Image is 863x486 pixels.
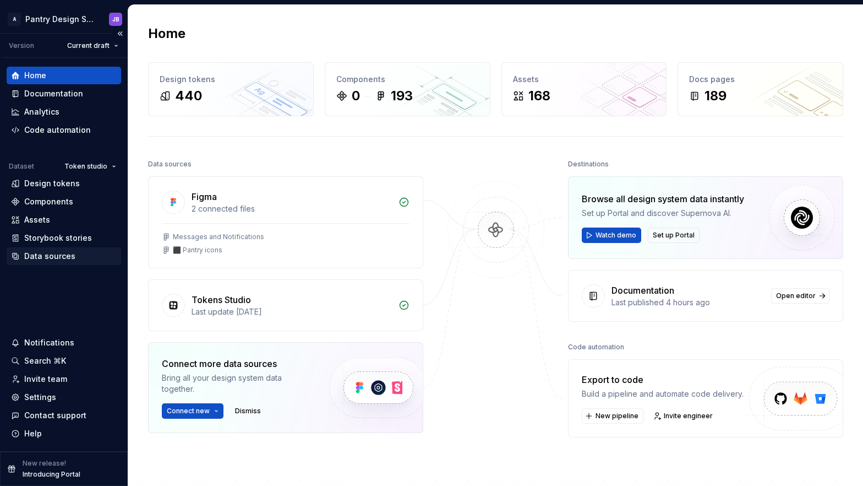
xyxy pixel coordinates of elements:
span: Current draft [67,41,110,50]
div: Pantry Design System [25,14,96,25]
div: Export to code [582,373,744,386]
div: Destinations [568,156,609,172]
button: Watch demo [582,228,641,243]
div: JB [112,15,119,24]
div: Browse all design system data instantly [582,192,744,206]
div: Help [24,428,42,439]
div: Assets [513,74,656,85]
div: 2 connected files [192,203,392,214]
a: Invite team [7,370,121,388]
span: Open editor [776,291,816,300]
div: 440 [175,87,202,105]
a: Figma2 connected filesMessages and Notifications⬛️ Pantry icons [148,176,423,268]
div: Design tokens [24,178,80,189]
button: Current draft [62,38,123,53]
div: Figma [192,190,217,203]
a: Assets168 [501,62,667,116]
button: Dismiss [230,403,266,419]
a: Code automation [7,121,121,139]
a: Components0193 [325,62,490,116]
div: Notifications [24,337,74,348]
div: A [8,13,21,26]
div: Code automation [568,339,624,355]
div: Documentation [611,284,674,297]
button: Search ⌘K [7,352,121,370]
div: 189 [704,87,727,105]
div: ⬛️ Pantry icons [173,246,222,255]
div: Last update [DATE] [192,306,392,317]
a: Home [7,67,121,84]
span: Set up Portal [653,231,695,240]
a: Invite engineer [650,408,718,424]
button: Set up Portal [648,228,700,243]
button: Token studio [59,159,121,174]
div: Messages and Notifications [173,233,264,241]
a: Analytics [7,103,121,121]
span: Token studio [64,162,107,171]
div: Components [336,74,479,85]
div: Documentation [24,88,83,99]
div: Assets [24,214,50,225]
a: Docs pages189 [678,62,843,116]
span: Watch demo [596,231,636,240]
a: Open editor [771,288,829,304]
div: Set up Portal and discover Supernova AI. [582,208,744,219]
a: Design tokens440 [148,62,314,116]
span: Connect new [167,407,210,415]
div: Connect more data sources [162,357,310,370]
a: Assets [7,211,121,229]
span: New pipeline [596,412,638,420]
div: Invite team [24,374,67,385]
a: Tokens StudioLast update [DATE] [148,279,423,331]
a: Storybook stories [7,229,121,247]
p: New release! [23,459,66,468]
div: 193 [391,87,413,105]
span: Invite engineer [664,412,713,420]
div: 168 [528,87,550,105]
a: Settings [7,388,121,406]
div: Tokens Studio [192,293,251,306]
button: Connect new [162,403,223,419]
div: Design tokens [160,74,302,85]
div: Settings [24,392,56,403]
div: Analytics [24,106,59,117]
button: APantry Design SystemJB [2,7,125,31]
a: Design tokens [7,175,121,192]
div: Bring all your design system data together. [162,372,310,395]
div: Version [9,41,34,50]
a: Components [7,193,121,210]
div: Code automation [24,125,91,136]
div: Build a pipeline and automate code delivery. [582,388,744,399]
div: Dataset [9,162,34,171]
div: Components [24,196,73,207]
button: Contact support [7,407,121,424]
button: Notifications [7,334,121,352]
button: Collapse sidebar [112,26,128,41]
span: Dismiss [235,407,261,415]
div: Data sources [24,251,75,262]
button: New pipeline [582,408,643,424]
div: Search ⌘K [24,355,66,366]
div: 0 [352,87,360,105]
div: Home [24,70,46,81]
a: Data sources [7,247,121,265]
div: Storybook stories [24,233,92,244]
a: Documentation [7,85,121,102]
div: Last published 4 hours ago [611,297,764,308]
div: Data sources [148,156,192,172]
div: Contact support [24,410,86,421]
button: Help [7,425,121,442]
div: Docs pages [689,74,832,85]
p: Introducing Portal [23,470,80,479]
h2: Home [148,25,185,42]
